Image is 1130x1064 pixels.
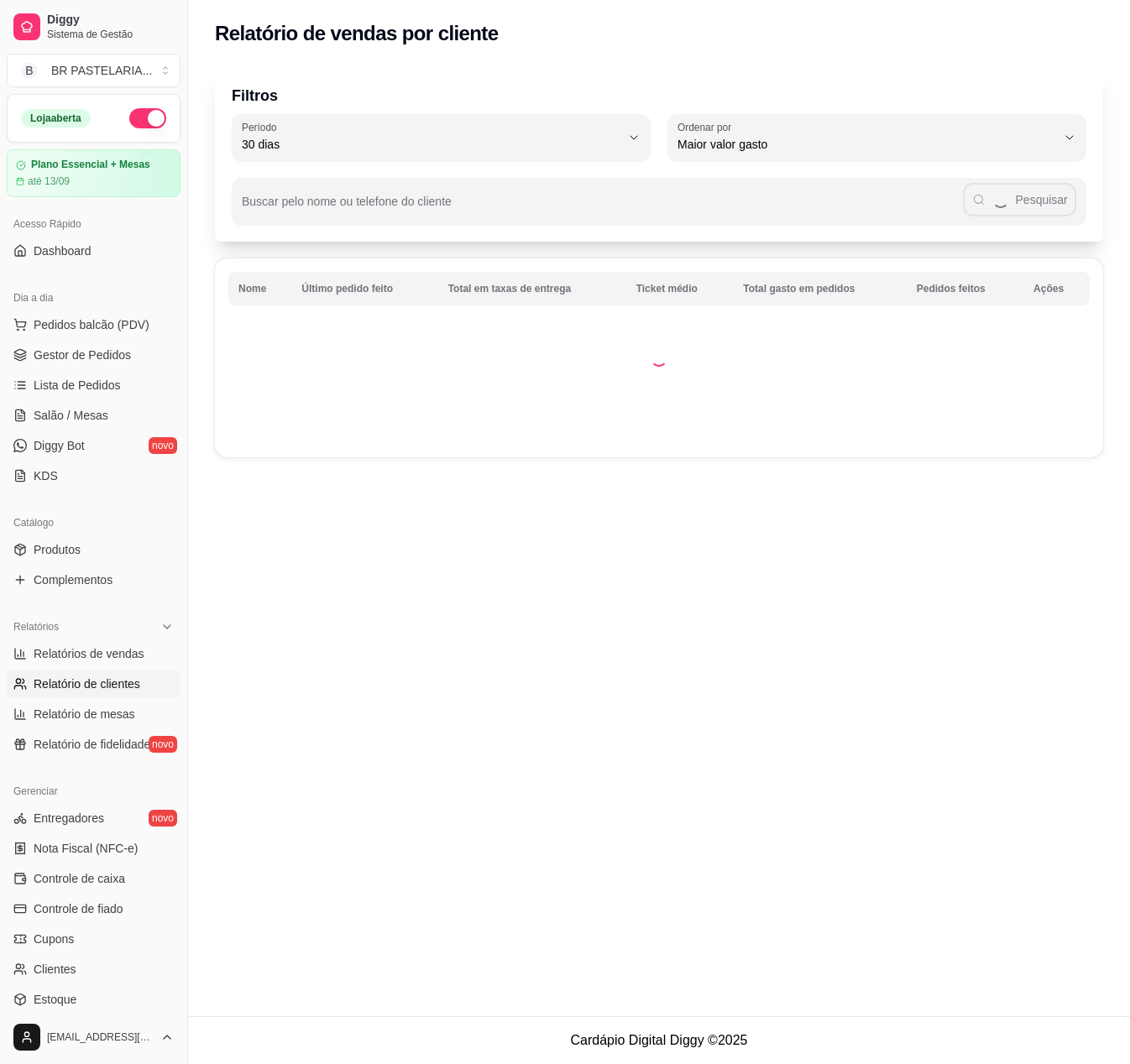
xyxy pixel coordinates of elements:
[34,347,131,363] span: Gestor de Pedidos
[677,136,1056,153] span: Maior valor gasto
[21,62,38,79] span: B
[34,900,123,917] span: Controle de fiado
[232,84,1086,107] p: Filtros
[47,13,174,28] span: Diggy
[34,810,104,827] span: Entregadores
[7,805,180,832] a: Entregadoresnovo
[34,961,76,978] span: Clientes
[7,54,180,87] button: Select a team
[13,620,59,634] span: Relatórios
[7,566,180,593] a: Complementos
[7,402,180,429] a: Salão / Mesas
[667,114,1086,161] button: Ordenar porMaior valor gasto
[7,149,180,197] a: Plano Essencial + Mesasaté 13/09
[34,870,125,887] span: Controle de caixa
[7,986,180,1013] a: Estoque
[7,731,180,758] a: Relatório de fidelidadenovo
[7,926,180,952] a: Cupons
[34,991,76,1008] span: Estoque
[7,432,180,459] a: Diggy Botnovo
[7,372,180,399] a: Lista de Pedidos
[34,467,58,484] span: KDS
[7,895,180,922] a: Controle de fiado
[34,541,81,558] span: Produtos
[651,350,667,367] div: Loading
[34,736,150,753] span: Relatório de fidelidade
[7,701,180,728] a: Relatório de mesas
[51,62,152,79] div: BR PASTELARIA ...
[7,536,180,563] a: Produtos
[7,1017,180,1057] button: [EMAIL_ADDRESS][DOMAIN_NAME]
[7,342,180,368] a: Gestor de Pedidos
[47,28,174,41] span: Sistema de Gestão
[7,462,180,489] a: KDS
[215,20,499,47] h2: Relatório de vendas por cliente
[34,437,85,454] span: Diggy Bot
[232,114,651,161] button: Período30 dias
[7,509,180,536] div: Catálogo
[34,706,135,722] span: Relatório de mesas
[7,7,180,47] a: DiggySistema de Gestão
[242,120,282,134] label: Período
[28,175,70,188] article: até 13/09
[242,200,963,216] input: Buscar pelo nome ou telefone do cliente
[7,956,180,983] a: Clientes
[7,211,180,237] div: Acesso Rápido
[7,311,180,338] button: Pedidos balcão (PDV)
[34,645,144,662] span: Relatórios de vendas
[21,109,91,128] div: Loja aberta
[129,108,166,128] button: Alterar Status
[242,136,620,153] span: 30 dias
[188,1016,1130,1064] footer: Cardápio Digital Diggy © 2025
[7,670,180,697] a: Relatório de clientes
[31,159,150,171] article: Plano Essencial + Mesas
[34,243,92,259] span: Dashboard
[34,931,74,947] span: Cupons
[7,835,180,862] a: Nota Fiscal (NFC-e)
[7,237,180,264] a: Dashboard
[7,640,180,667] a: Relatórios de vendas
[34,675,140,692] span: Relatório de clientes
[34,316,149,333] span: Pedidos balcão (PDV)
[34,840,138,857] span: Nota Fiscal (NFC-e)
[34,377,121,394] span: Lista de Pedidos
[7,284,180,311] div: Dia a dia
[677,120,737,134] label: Ordenar por
[7,778,180,805] div: Gerenciar
[34,407,108,424] span: Salão / Mesas
[34,571,112,588] span: Complementos
[47,1030,154,1044] span: [EMAIL_ADDRESS][DOMAIN_NAME]
[7,865,180,892] a: Controle de caixa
